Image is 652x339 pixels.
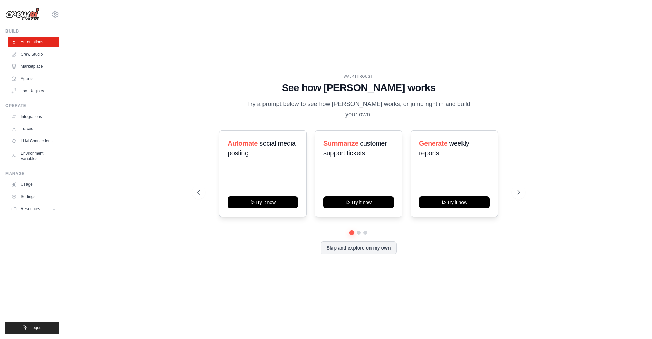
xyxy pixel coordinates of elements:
span: Generate [419,140,448,147]
button: Try it now [323,196,394,208]
span: Automate [228,140,258,147]
a: Usage [8,179,59,190]
a: LLM Connections [8,136,59,146]
a: Crew Studio [8,49,59,60]
div: Build [5,28,59,34]
span: Summarize [323,140,358,147]
span: Logout [30,325,43,331]
div: Operate [5,103,59,108]
button: Resources [8,203,59,214]
a: Tool Registry [8,85,59,96]
span: customer support tickets [323,140,387,157]
img: Logo [5,8,39,21]
button: Try it now [419,196,490,208]
a: Settings [8,191,59,202]
a: Automations [8,37,59,47]
button: Logout [5,322,59,334]
p: Try a prompt below to see how [PERSON_NAME] works, or jump right in and build your own. [244,99,473,119]
span: weekly reports [419,140,469,157]
div: WALKTHROUGH [197,74,520,79]
button: Try it now [228,196,298,208]
div: Manage [5,171,59,176]
span: Resources [21,206,40,212]
a: Traces [8,123,59,134]
a: Integrations [8,111,59,122]
a: Agents [8,73,59,84]
span: social media posting [228,140,296,157]
button: Skip and explore on my own [321,241,396,254]
a: Marketplace [8,61,59,72]
a: Environment Variables [8,148,59,164]
h1: See how [PERSON_NAME] works [197,82,520,94]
